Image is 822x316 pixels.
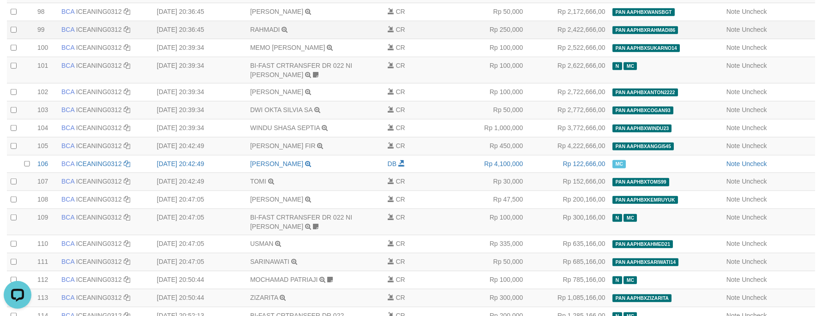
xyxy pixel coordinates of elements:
a: Copy ICEANING0312 to clipboard [124,258,130,265]
span: CR [396,276,405,283]
a: Note [726,124,740,131]
a: DWI OKTA SILVIA SA [250,106,312,113]
a: Note [726,276,740,283]
td: Rp 785,166,00 [527,271,609,289]
span: PAN AAPHBXANTON2222 [612,89,678,96]
td: 103 [34,101,58,119]
span: BCA [61,240,74,247]
td: 112 [34,271,58,289]
td: Rp 300,166,00 [527,209,609,235]
td: [DATE] 20:39:34 [153,101,246,119]
td: [DATE] 20:36:45 [153,3,246,21]
td: Rp 100,000 [444,209,527,235]
a: ICEANING0312 [76,294,122,301]
td: Rp 30,000 [444,173,527,191]
a: TOMI [250,178,266,185]
td: 108 [34,191,58,209]
td: [DATE] 20:39:34 [153,119,246,137]
a: [PERSON_NAME] [250,8,303,15]
td: 110 [34,235,58,253]
a: Copy ICEANING0312 to clipboard [124,196,130,203]
a: Note [726,240,740,247]
td: 102 [34,83,58,101]
td: Rp 200,166,00 [527,191,609,209]
span: PAN AAPHBXSARIWATI14 [612,258,678,266]
a: ICEANING0312 [76,214,122,221]
span: Has Note [612,276,622,284]
td: Rp 2,422,666,00 [527,21,609,39]
td: [DATE] 20:50:44 [153,289,246,307]
td: Rp 2,522,666,00 [527,39,609,57]
td: Rp 1,000,000 [444,119,527,137]
td: 111 [34,253,58,271]
a: Note [726,160,740,167]
td: 106 [34,155,58,173]
a: Uncheck [742,294,767,301]
td: 109 [34,209,58,235]
span: Has Note [612,62,622,70]
td: 105 [34,137,58,155]
td: [DATE] 20:47:05 [153,191,246,209]
a: ICEANING0312 [76,62,122,69]
span: DB [388,160,396,167]
td: Rp 250,000 [444,21,527,39]
a: Copy ICEANING0312 to clipboard [124,142,130,149]
a: [PERSON_NAME] [250,88,303,95]
a: Copy ICEANING0312 to clipboard [124,26,130,33]
a: Note [726,62,740,69]
td: Rp 100,000 [444,271,527,289]
a: BI-FAST CRTRANSFER DR 022 NI [PERSON_NAME] [250,62,352,78]
a: Copy ICEANING0312 to clipboard [124,240,130,247]
td: [DATE] 20:50:44 [153,271,246,289]
td: [DATE] 20:47:05 [153,253,246,271]
td: [DATE] 20:39:34 [153,57,246,83]
span: CR [396,106,405,113]
a: Copy ICEANING0312 to clipboard [124,160,130,167]
span: PAN AAPHBXWINDU23 [612,125,672,132]
a: USMAN [250,240,274,247]
a: MEMO [PERSON_NAME] [250,44,325,51]
a: Note [726,106,740,113]
span: BCA [61,178,74,185]
a: Copy ICEANING0312 to clipboard [124,44,130,51]
span: BCA [61,160,74,167]
a: ICEANING0312 [76,276,122,283]
a: Note [726,178,740,185]
a: MOCHAMAD PATRIAJI [250,276,318,283]
a: BI-FAST CRTRANSFER DR 022 NI [PERSON_NAME] [250,214,352,230]
a: SARINAWATI [250,258,289,265]
span: CR [396,240,405,247]
a: ICEANING0312 [76,240,122,247]
span: BCA [61,106,74,113]
a: Copy ICEANING0312 to clipboard [124,214,130,221]
span: PAN AAPHBXTOMS99 [612,178,669,186]
a: ICEANING0312 [76,26,122,33]
td: Rp 122,666,00 [527,155,609,173]
td: 100 [34,39,58,57]
span: CR [396,178,405,185]
a: Uncheck [742,88,767,95]
span: CR [396,294,405,301]
span: CR [396,44,405,51]
a: ICEANING0312 [76,160,122,167]
span: PAN AAPHBXAHMED21 [612,240,673,248]
a: Uncheck [742,178,767,185]
a: Uncheck [742,142,767,149]
a: Copy ICEANING0312 to clipboard [124,106,130,113]
span: BCA [61,214,74,221]
td: 107 [34,173,58,191]
a: WINDU SHASA SEPTIA [250,124,320,131]
a: Copy ICEANING0312 to clipboard [124,124,130,131]
a: Copy ICEANING0312 to clipboard [124,178,130,185]
span: BCA [61,142,74,149]
span: PAN AAPHBXKEMRUYUK [612,196,678,204]
span: Manually Checked by: aqurobotp1 [624,276,637,284]
span: CR [396,196,405,203]
span: PAN AAPHBXWANSBGT [612,8,675,16]
span: CR [396,88,405,95]
a: Note [726,8,740,15]
span: PAN AAPHBXCOGAN93 [612,107,673,114]
span: CR [396,258,405,265]
td: [DATE] 20:39:34 [153,39,246,57]
td: 99 [34,21,58,39]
